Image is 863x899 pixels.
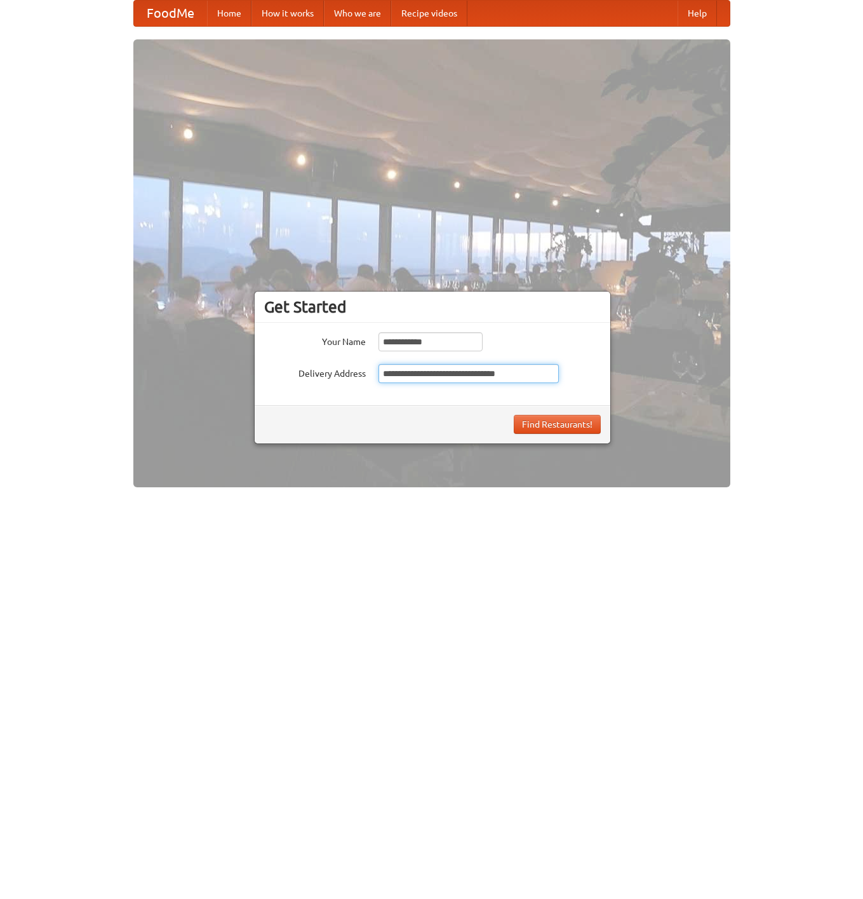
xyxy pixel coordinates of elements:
button: Find Restaurants! [514,415,601,434]
a: Home [207,1,251,26]
a: Recipe videos [391,1,467,26]
h3: Get Started [264,297,601,316]
label: Delivery Address [264,364,366,380]
a: FoodMe [134,1,207,26]
a: Help [678,1,717,26]
a: How it works [251,1,324,26]
label: Your Name [264,332,366,348]
a: Who we are [324,1,391,26]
